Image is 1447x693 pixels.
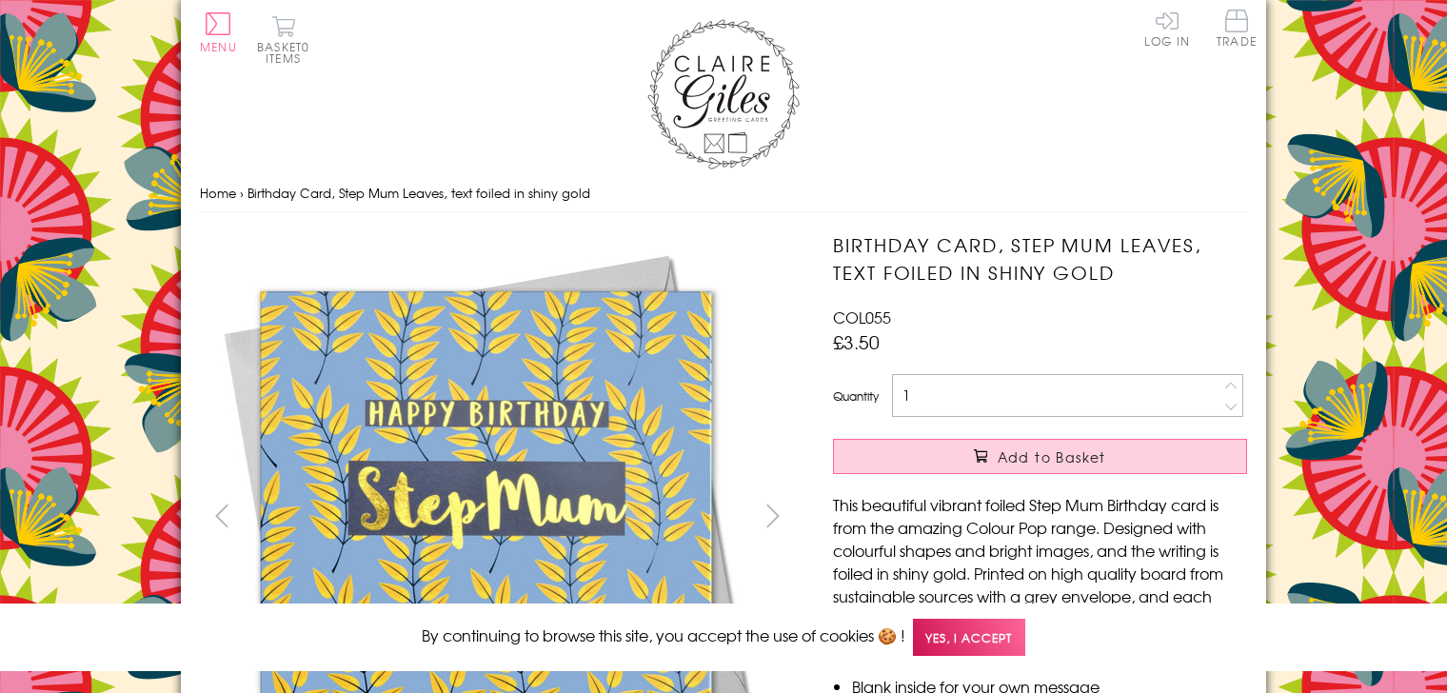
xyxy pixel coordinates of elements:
a: Home [200,184,236,202]
span: Trade [1217,10,1257,47]
span: Menu [200,38,237,55]
p: This beautiful vibrant foiled Step Mum Birthday card is from the amazing Colour Pop range. Design... [833,493,1247,630]
button: next [752,494,795,537]
span: Yes, I accept [913,619,1025,656]
span: Birthday Card, Step Mum Leaves, text foiled in shiny gold [248,184,590,202]
img: Claire Giles Greetings Cards [647,19,800,169]
h1: Birthday Card, Step Mum Leaves, text foiled in shiny gold [833,231,1247,287]
span: COL055 [833,306,891,328]
span: Add to Basket [998,447,1106,466]
button: prev [200,494,243,537]
button: Basket0 items [257,15,309,64]
nav: breadcrumbs [200,174,1247,213]
span: › [240,184,244,202]
button: Add to Basket [833,439,1247,474]
span: £3.50 [833,328,880,355]
button: Menu [200,12,237,52]
a: Trade [1217,10,1257,50]
span: 0 items [266,38,309,67]
a: Log In [1144,10,1190,47]
label: Quantity [833,387,879,405]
